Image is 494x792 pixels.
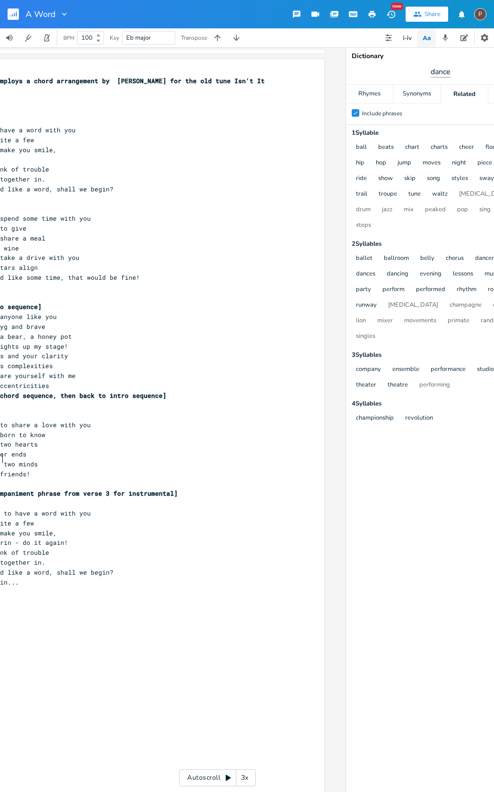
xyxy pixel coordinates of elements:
[448,317,469,325] button: primate
[356,333,375,341] button: singles
[451,175,468,183] button: styles
[179,769,256,786] div: Autoscroll
[356,301,377,310] button: runway
[406,7,448,22] button: Share
[393,85,440,103] div: Synonyms
[381,6,400,23] button: New
[356,414,394,422] button: championship
[379,190,397,198] button: troupe
[457,286,477,294] button: rhythm
[378,144,394,152] button: beats
[236,769,253,786] div: 3x
[405,414,433,422] button: revolution
[356,222,371,230] button: steps
[420,255,434,263] button: belly
[384,255,409,263] button: ballroom
[450,301,482,310] button: champagne
[356,270,375,278] button: dances
[378,175,393,183] button: show
[356,190,367,198] button: trail
[391,3,403,10] div: New
[126,34,151,42] span: Eb major
[479,175,494,183] button: sway
[431,144,448,152] button: charts
[398,159,411,167] button: jump
[477,366,494,374] button: studio
[356,381,376,389] button: theater
[110,35,119,41] div: Key
[377,317,393,325] button: mixer
[404,206,414,214] button: mix
[479,206,491,214] button: sing
[425,10,441,18] div: Share
[432,190,448,198] button: waltz
[431,366,466,374] button: performance
[388,301,438,310] button: [MEDICAL_DATA]
[346,85,393,103] div: Rhymes
[420,270,442,278] button: evening
[419,381,450,389] button: performing
[404,317,436,325] button: movements
[477,159,492,167] button: piece
[408,190,421,198] button: tune
[453,270,473,278] button: lessons
[423,159,441,167] button: moves
[427,175,440,183] button: song
[474,3,486,25] button: P
[356,159,364,167] button: hip
[459,144,474,152] button: cheer
[392,366,419,374] button: ensemble
[376,159,386,167] button: hop
[382,286,405,294] button: perform
[441,85,488,103] div: Related
[452,159,466,167] button: night
[446,255,464,263] button: chorus
[362,111,402,116] div: Include phrases
[474,8,486,20] div: Paul H
[356,317,366,325] button: lion
[356,175,367,183] button: ride
[475,255,494,263] button: dancer
[356,144,367,152] button: ball
[356,286,371,294] button: party
[63,35,74,41] div: BPM
[431,67,451,77] span: dance
[26,10,56,18] span: A Word
[382,206,392,214] button: jazz
[181,35,207,41] div: Transpose
[387,270,408,278] button: dancing
[405,144,419,152] button: chart
[404,175,416,183] button: skip
[457,206,468,214] button: pop
[356,206,371,214] button: drum
[356,366,381,374] button: company
[416,286,445,294] button: performed
[388,381,408,389] button: theatre
[356,255,373,263] button: ballet
[425,206,446,214] button: peaked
